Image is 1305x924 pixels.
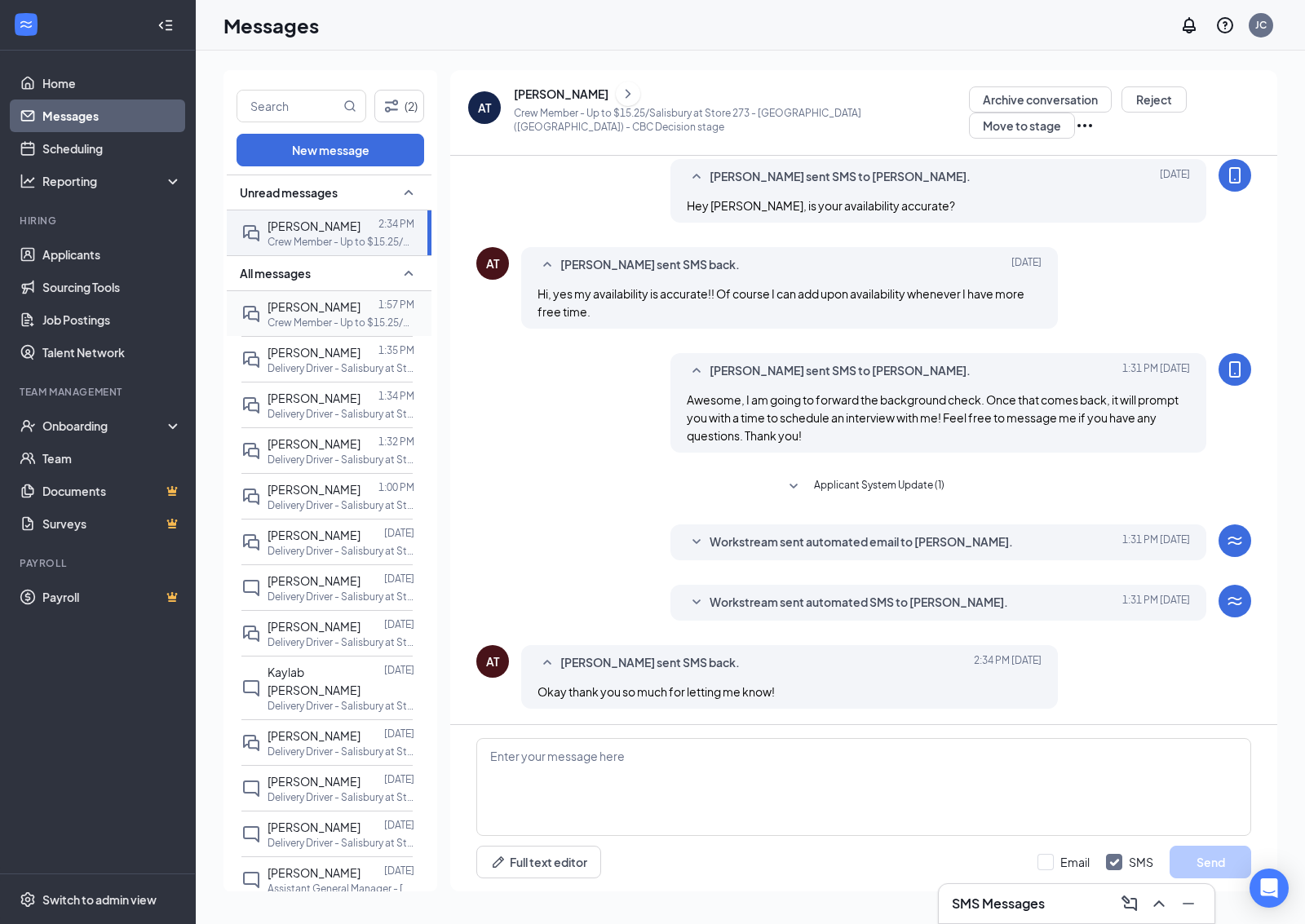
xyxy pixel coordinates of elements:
[268,436,361,451] span: [PERSON_NAME]
[1225,591,1245,611] svg: WorkstreamLogo
[486,653,499,670] div: AT
[1122,593,1190,612] span: [DATE] 1:31 PM
[384,818,414,832] p: [DATE]
[1075,116,1095,135] svg: Ellipses
[1225,166,1245,185] svg: MobileSms
[384,864,414,878] p: [DATE]
[42,581,182,613] a: PayrollCrown
[378,298,414,312] p: 1:57 PM
[42,67,182,99] a: Home
[969,113,1075,139] button: Move to stage
[268,774,361,789] span: [PERSON_NAME]
[537,684,775,699] span: Okay thank you so much for letting me know!
[1121,86,1187,113] button: Reject
[1117,891,1143,917] button: ComposeMessage
[384,663,414,677] p: [DATE]
[42,303,182,336] a: Job Postings
[1179,15,1199,35] svg: Notifications
[268,573,361,588] span: [PERSON_NAME]
[952,895,1045,913] h3: SMS Messages
[241,487,261,506] svg: DoubleChat
[1175,891,1201,917] button: Minimize
[784,477,803,497] svg: SmallChevronDown
[784,477,944,497] button: SmallChevronDownApplicant System Update (1)
[378,389,414,403] p: 1:34 PM
[268,699,414,713] p: Delivery Driver - Salisbury at Store [STREET_ADDRESS])
[268,882,414,895] p: Assistant General Manager - [GEOGRAPHIC_DATA] at Store [STREET_ADDRESS]
[241,870,261,890] svg: ChatInactive
[42,238,182,271] a: Applicants
[687,593,706,612] svg: SmallChevronDown
[268,665,361,697] span: Kaylab [PERSON_NAME]
[237,134,424,166] button: New message
[537,286,1024,319] span: Hi, yes my availability is accurate!! Of course I can add upon availability whenever I have more ...
[560,653,740,673] span: [PERSON_NAME] sent SMS back.
[537,653,557,673] svg: SmallChevronUp
[384,727,414,741] p: [DATE]
[157,17,174,33] svg: Collapse
[237,91,340,122] input: Search
[268,498,414,512] p: Delivery Driver - Salisbury at Store [STREET_ADDRESS])
[42,418,168,434] div: Onboarding
[1225,360,1245,379] svg: MobileSms
[268,590,414,603] p: Delivery Driver - Salisbury at Store [STREET_ADDRESS])
[1146,891,1172,917] button: ChevronUp
[378,217,414,231] p: 2:34 PM
[42,271,182,303] a: Sourcing Tools
[268,544,414,558] p: Delivery Driver - Salisbury at Store [STREET_ADDRESS])
[1255,18,1267,32] div: JC
[241,578,261,598] svg: ChatInactive
[268,391,361,405] span: [PERSON_NAME]
[268,453,414,466] p: Delivery Driver - Salisbury at Store [STREET_ADDRESS])
[687,361,706,381] svg: SmallChevronUp
[620,84,636,104] svg: ChevronRight
[382,96,401,116] svg: Filter
[42,99,182,132] a: Messages
[241,779,261,798] svg: ChatInactive
[241,350,261,369] svg: DoubleChat
[814,477,944,497] span: Applicant System Update (1)
[268,728,361,743] span: [PERSON_NAME]
[710,533,1013,552] span: Workstream sent automated email to [PERSON_NAME].
[687,198,955,213] span: Hey [PERSON_NAME], is your availability accurate?
[240,265,311,281] span: All messages
[223,11,319,39] h1: Messages
[616,82,640,106] button: ChevronRight
[42,173,183,189] div: Reporting
[710,167,971,187] span: [PERSON_NAME] sent SMS to [PERSON_NAME].
[241,533,261,552] svg: DoubleChat
[241,624,261,643] svg: DoubleChat
[268,219,361,233] span: [PERSON_NAME]
[42,891,157,908] div: Switch to admin view
[399,183,418,202] svg: SmallChevronUp
[486,255,499,272] div: AT
[268,820,361,834] span: [PERSON_NAME]
[241,733,261,753] svg: DoubleChat
[241,304,261,324] svg: DoubleChat
[378,480,414,494] p: 1:00 PM
[384,617,414,631] p: [DATE]
[42,475,182,507] a: DocumentsCrown
[268,745,414,758] p: Delivery Driver - Salisbury at Store [STREET_ADDRESS])
[268,865,361,880] span: [PERSON_NAME]
[20,556,179,570] div: Payroll
[268,407,414,421] p: Delivery Driver - Salisbury at Store [STREET_ADDRESS])
[378,435,414,449] p: 1:32 PM
[378,343,414,357] p: 1:35 PM
[490,854,507,870] svg: Pen
[241,679,261,698] svg: ChatInactive
[687,392,1179,443] span: Awesome, I am going to forward the background check. Once that comes back, it will prompt you wit...
[268,316,414,329] p: Crew Member - Up to $15.25/Salisbury at Store 273 - [GEOGRAPHIC_DATA] ([GEOGRAPHIC_DATA])
[1250,869,1289,908] div: Open Intercom Messenger
[343,99,356,113] svg: MagnifyingGlass
[268,361,414,375] p: Delivery Driver - Salisbury at Store [STREET_ADDRESS])
[241,441,261,461] svg: DoubleChat
[514,106,969,134] p: Crew Member - Up to $15.25/Salisbury at Store 273 - [GEOGRAPHIC_DATA] ([GEOGRAPHIC_DATA]) - CBC D...
[20,173,36,189] svg: Analysis
[241,223,261,243] svg: DoubleChat
[1170,846,1251,878] button: Send
[687,167,706,187] svg: SmallChevronUp
[384,526,414,540] p: [DATE]
[1179,894,1198,913] svg: Minimize
[268,345,361,360] span: [PERSON_NAME]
